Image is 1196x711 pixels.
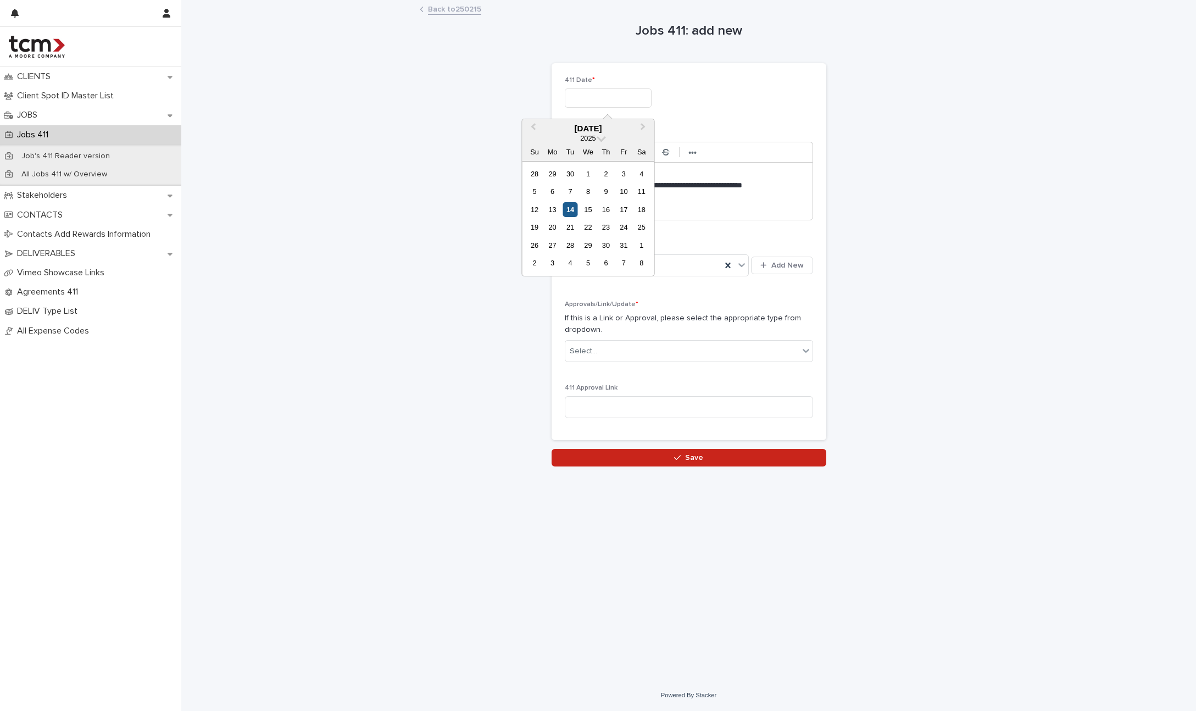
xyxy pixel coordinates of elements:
div: Choose Monday, October 6th, 2025 [545,184,560,199]
span: 411 Date [565,77,595,84]
div: Choose Tuesday, October 7th, 2025 [563,184,577,199]
h1: Jobs 411: add new [552,23,826,39]
div: Choose Saturday, October 18th, 2025 [634,202,649,217]
span: 2025 [580,134,596,142]
div: Choose Sunday, October 26th, 2025 [527,238,542,253]
div: Choose Friday, October 10th, 2025 [616,184,631,199]
p: Stakeholders [13,190,76,201]
div: Choose Sunday, November 2nd, 2025 [527,255,542,270]
p: DELIV Type List [13,306,86,316]
div: Choose Saturday, November 1st, 2025 [634,238,649,253]
div: Choose Monday, September 29th, 2025 [545,166,560,181]
button: Next Month [636,120,653,138]
div: Choose Tuesday, September 30th, 2025 [563,166,577,181]
div: Choose Friday, October 3rd, 2025 [616,166,631,181]
div: Choose Wednesday, October 1st, 2025 [581,166,596,181]
button: Previous Month [523,120,541,138]
div: Choose Thursday, November 6th, 2025 [598,255,613,270]
p: Client Spot ID Master List [13,91,123,101]
p: Agreements 411 [13,287,87,297]
span: Approvals/Link/Update [565,301,638,308]
div: Choose Monday, October 13th, 2025 [545,202,560,217]
p: DELIVERABLES [13,248,84,259]
div: Choose Tuesday, October 14th, 2025 [563,202,577,217]
div: Choose Saturday, November 8th, 2025 [634,255,649,270]
div: Choose Saturday, October 11th, 2025 [634,184,649,199]
a: Back to250215 [428,2,481,15]
div: Mo [545,145,560,159]
div: Choose Friday, October 17th, 2025 [616,202,631,217]
div: Choose Wednesday, October 15th, 2025 [581,202,596,217]
div: Su [527,145,542,159]
div: Choose Tuesday, October 28th, 2025 [563,238,577,253]
div: Choose Saturday, October 25th, 2025 [634,220,649,235]
div: Fr [616,145,631,159]
button: Add New [751,257,813,274]
button: Save [552,449,826,466]
div: Choose Saturday, October 4th, 2025 [634,166,649,181]
p: Job's 411 Reader version [13,152,119,161]
div: Choose Tuesday, October 21st, 2025 [563,220,577,235]
div: Choose Sunday, September 28th, 2025 [527,166,542,181]
div: Choose Wednesday, October 22nd, 2025 [581,220,596,235]
div: Choose Thursday, October 2nd, 2025 [598,166,613,181]
div: Choose Sunday, October 19th, 2025 [527,220,542,235]
div: Choose Monday, November 3rd, 2025 [545,255,560,270]
div: Sa [634,145,649,159]
div: Choose Thursday, October 9th, 2025 [598,184,613,199]
div: Choose Sunday, October 5th, 2025 [527,184,542,199]
div: Choose Thursday, October 30th, 2025 [598,238,613,253]
p: If this is a Link or Approval, please select the appropriate type from dropdown. [565,313,813,336]
div: Tu [563,145,577,159]
div: Choose Sunday, October 12th, 2025 [527,202,542,217]
p: Vimeo Showcase Links [13,268,113,278]
div: Choose Tuesday, November 4th, 2025 [563,255,577,270]
p: CONTACTS [13,210,71,220]
p: Contacts Add Rewards Information [13,229,159,240]
img: 4hMmSqQkux38exxPVZHQ [9,36,65,58]
div: Choose Thursday, October 23rd, 2025 [598,220,613,235]
p: All Expense Codes [13,326,98,336]
span: Add New [771,262,804,269]
button: ••• [685,146,700,159]
a: Powered By Stacker [661,692,716,698]
p: CLIENTS [13,71,59,82]
span: 411 Approval Link [565,385,618,391]
div: Choose Wednesday, October 8th, 2025 [581,184,596,199]
div: Choose Friday, October 31st, 2025 [616,238,631,253]
div: Choose Wednesday, November 5th, 2025 [581,255,596,270]
div: Select... [570,346,597,357]
div: [DATE] [522,124,654,134]
div: Choose Monday, October 27th, 2025 [545,238,560,253]
span: Save [685,454,703,462]
div: Choose Wednesday, October 29th, 2025 [581,238,596,253]
div: month 2025-10 [526,165,650,272]
div: Choose Thursday, October 16th, 2025 [598,202,613,217]
p: JOBS [13,110,46,120]
p: All Jobs 411 w/ Overview [13,170,116,179]
div: Choose Friday, October 24th, 2025 [616,220,631,235]
div: We [581,145,596,159]
div: Choose Monday, October 20th, 2025 [545,220,560,235]
div: Th [598,145,613,159]
div: Choose Friday, November 7th, 2025 [616,255,631,270]
strong: ••• [688,148,697,157]
p: Jobs 411 [13,130,57,140]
